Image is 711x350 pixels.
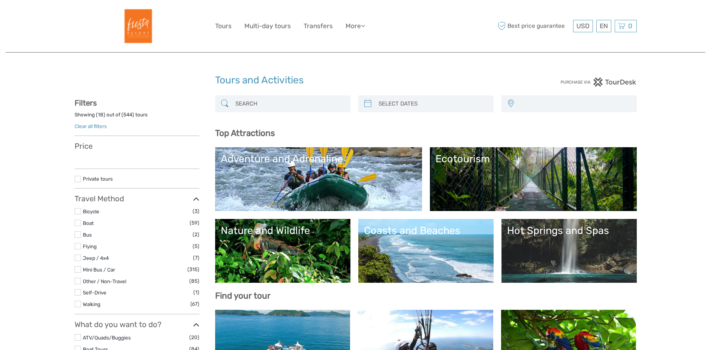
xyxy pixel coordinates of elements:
[215,21,232,32] a: Tours
[190,219,199,227] span: (59)
[436,153,631,205] a: Ecotourism
[221,225,345,277] a: Nature and Wildlife
[215,291,271,301] b: Find your tour
[83,278,126,284] a: Other / Non-Travel
[83,255,109,261] a: Jeep / 4x4
[193,288,199,297] span: (1)
[596,20,611,32] div: EN
[193,242,199,250] span: (5)
[576,22,590,30] span: USD
[496,20,571,32] span: Best price guarantee
[75,98,97,107] strong: Filters
[75,123,107,129] a: Clear all filters
[83,335,131,341] a: ATV/Quads/Buggies
[364,225,488,277] a: Coasts and Beaches
[83,220,94,226] a: Boat
[75,194,199,203] h3: Travel Method
[221,225,345,237] div: Nature and Wildlife
[190,300,199,308] span: (67)
[221,153,416,205] a: Adventure and Adrenaline
[75,111,199,123] div: Showing ( ) out of ( ) tours
[75,320,199,329] h3: What do you want to do?
[232,97,347,110] input: SEARCH
[83,176,113,182] a: Private tours
[83,208,99,214] a: Bicycle
[83,267,115,273] a: Mini Bus / Car
[436,153,631,165] div: Ecotourism
[193,207,199,216] span: (3)
[189,277,199,285] span: (85)
[560,77,636,87] img: PurchaseViaTourDesk.png
[627,22,633,30] span: 0
[75,142,199,151] h3: Price
[507,225,631,277] a: Hot Springs and Spas
[346,21,365,32] a: More
[507,225,631,237] div: Hot Springs and Spas
[376,97,490,110] input: SELECT DATES
[364,225,488,237] div: Coasts and Beaches
[304,21,333,32] a: Transfers
[98,111,103,118] label: 18
[215,74,496,86] h1: Tours and Activities
[123,111,132,118] label: 544
[83,232,92,238] a: Bus
[215,128,275,138] b: Top Attractions
[117,6,157,47] img: Fiesta Resort
[83,243,97,249] a: Flying
[83,301,100,307] a: Walking
[193,253,199,262] span: (7)
[221,153,416,165] div: Adventure and Adrenaline
[244,21,291,32] a: Multi-day tours
[193,230,199,239] span: (2)
[187,265,199,274] span: (315)
[189,333,199,342] span: (20)
[83,290,106,296] a: Self-Drive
